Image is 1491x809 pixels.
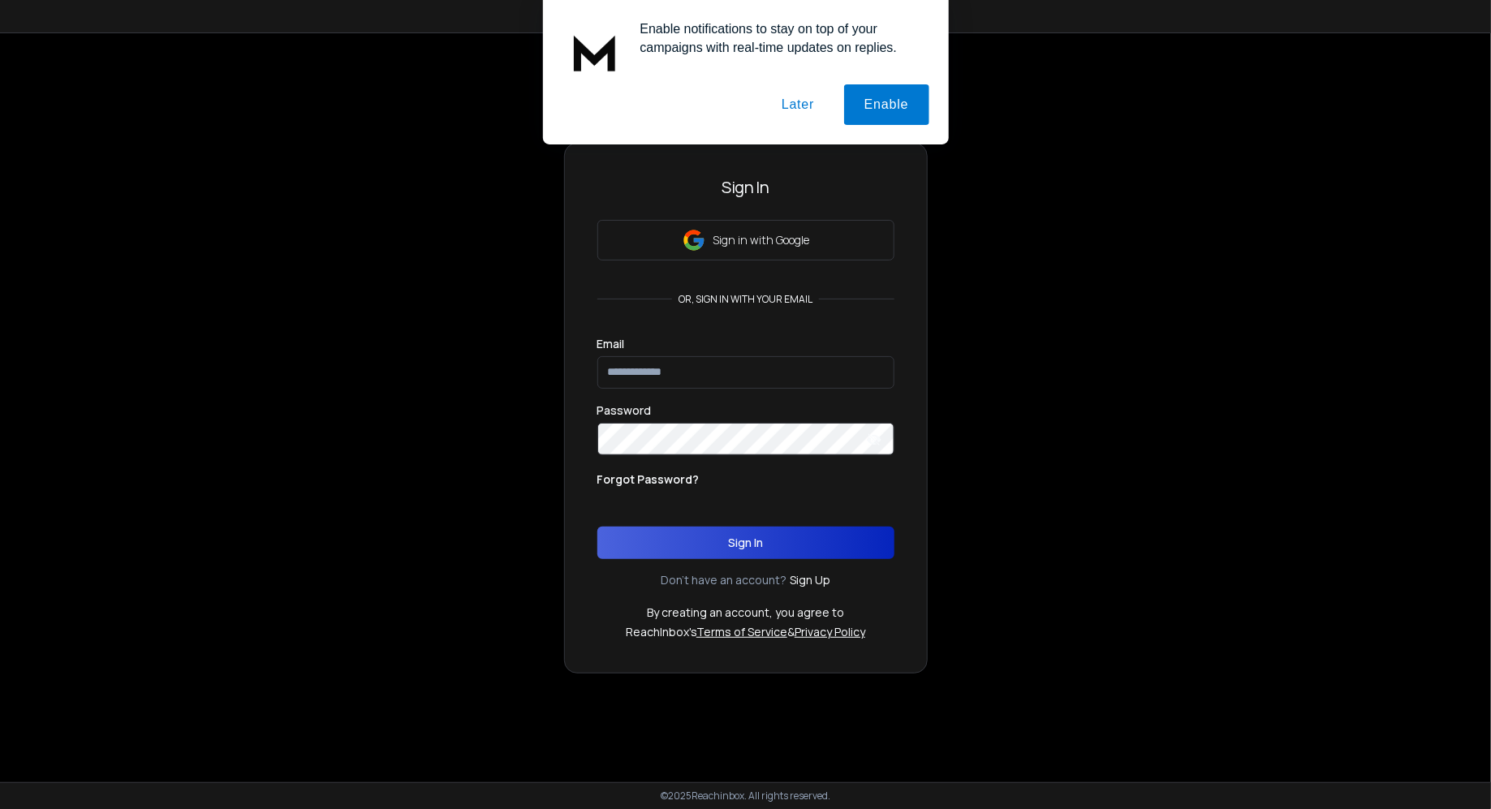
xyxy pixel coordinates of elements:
[626,624,865,640] p: ReachInbox's &
[696,624,787,639] a: Terms of Service
[713,232,809,248] p: Sign in with Google
[844,84,929,125] button: Enable
[795,624,865,639] a: Privacy Policy
[661,790,830,803] p: © 2025 Reachinbox. All rights reserved.
[562,19,627,84] img: notification icon
[790,572,830,588] a: Sign Up
[597,471,700,488] p: Forgot Password?
[672,293,819,306] p: or, sign in with your email
[597,338,625,350] label: Email
[661,572,786,588] p: Don't have an account?
[597,527,894,559] button: Sign In
[761,84,834,125] button: Later
[647,605,844,621] p: By creating an account, you agree to
[627,19,929,57] div: Enable notifications to stay on top of your campaigns with real-time updates on replies.
[597,220,894,260] button: Sign in with Google
[597,176,894,199] h3: Sign In
[597,405,652,416] label: Password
